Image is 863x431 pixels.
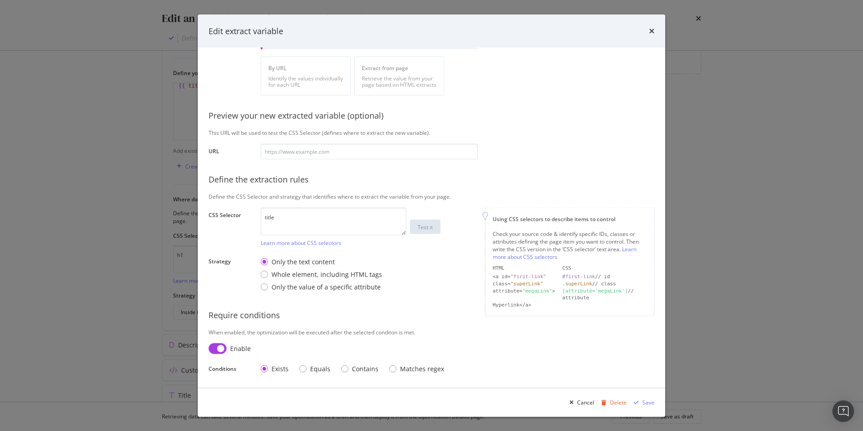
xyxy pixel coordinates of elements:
[389,364,444,373] div: Matches regex
[566,395,594,409] button: Cancel
[418,223,433,231] div: Test it
[562,264,647,271] div: CSS
[642,398,654,406] div: Save
[493,273,555,280] div: <a id=
[310,364,330,373] div: Equals
[209,364,254,374] label: Conditions
[261,364,289,373] div: Exists
[493,302,555,309] div: Hyperlink</a>
[493,230,647,261] div: Check your source code & identify specific IDs, classes or attributes defining the page item you ...
[268,76,343,88] div: Identify the values individually for each URL
[511,274,546,280] div: "first-link"
[209,211,254,244] label: CSS Selector
[493,245,636,261] a: Learn more about CSS selectors
[362,64,436,72] div: Extract from page
[410,220,440,234] button: Test it
[261,207,406,235] textarea: title
[562,280,647,287] div: // class
[562,287,647,301] div: // attribute
[209,147,254,157] label: URL
[352,364,378,373] div: Contains
[493,280,555,287] div: class=
[261,239,341,246] a: Learn more about CSS selectors
[562,273,647,280] div: // id
[209,110,654,122] div: Preview your new extracted variable (optional)
[209,258,254,293] label: Strategy
[400,364,444,373] div: Matches regex
[209,25,283,37] div: Edit extract variable
[562,288,628,293] div: [attribute='megaLink']
[268,64,343,72] div: By URL
[649,25,654,37] div: times
[261,270,382,279] div: Whole element, including HTML tags
[493,287,555,301] div: attribute= >
[230,344,251,353] div: Enable
[209,310,654,321] div: Require conditions
[362,76,436,88] div: Retrieve the value from your page based on HTML extracts
[562,280,592,286] div: .superLink
[261,283,382,292] div: Only the value of a specific attribute
[261,258,382,267] div: Only the text content
[511,280,543,286] div: "superLink"
[598,395,627,409] button: Delete
[577,398,594,406] div: Cancel
[610,398,627,406] div: Delete
[209,174,654,186] div: Define the extraction rules
[209,192,654,200] div: Define the CSS Selector and strategy that identifies where to extract the variable from your page.
[341,364,378,373] div: Contains
[271,270,382,279] div: Whole element, including HTML tags
[209,328,654,336] div: When enabled, the optimization will be executed after the selected conditon is met.
[271,258,335,267] div: Only the text content
[522,288,552,293] div: "megaLink"
[493,215,647,222] div: Using CSS selectors to describe items to control
[209,129,654,136] div: This URL will be used to test the CSS Selector (defines where to extract the new variable).
[271,364,289,373] div: Exists
[562,274,595,280] div: #first-link
[630,395,654,409] button: Save
[261,144,478,160] input: https://www.example.com
[299,364,330,373] div: Equals
[198,14,665,417] div: modal
[493,264,555,271] div: HTML
[832,400,854,422] div: Open Intercom Messenger
[271,283,381,292] div: Only the value of a specific attribute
